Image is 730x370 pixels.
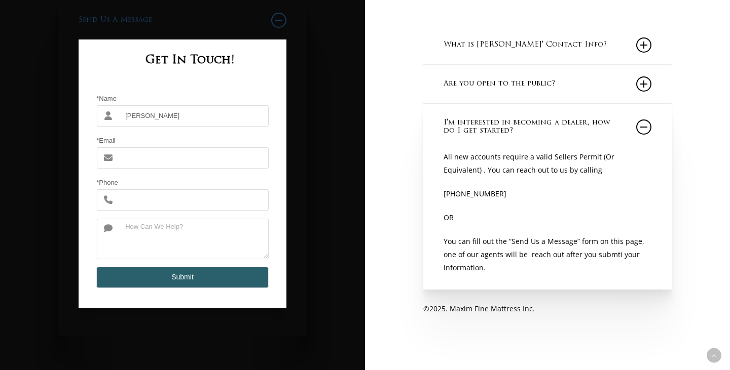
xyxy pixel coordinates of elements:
p: [PHONE_NUMBER] [444,187,651,211]
span: *Phone [96,176,269,189]
span: *Name [96,92,269,105]
span: *Email [96,134,269,147]
p: © . Maxim Fine Mattress Inc. [423,302,672,315]
a: I'm interested in becoming a dealer, how do I get started? [444,104,651,150]
button: Submit [96,267,269,288]
a: Send Us A Message [79,1,286,39]
p: All new accounts require a valid Sellers Permit (Or Equivalent) . You can reach out to us by calling [444,150,651,187]
h3: Get In Touch! [100,52,279,69]
a: Back to top [707,348,721,363]
p: OR [444,211,651,235]
span: 2025 [429,304,446,313]
a: What is [PERSON_NAME]' Contact Info? [444,26,651,64]
p: You can fill out the “Send Us a Message” form on this page, one of our agents will be reach out a... [444,235,651,274]
a: Are you open to the public? [444,65,651,103]
a: Call [PHONE_NUMBER] [423,1,530,14]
